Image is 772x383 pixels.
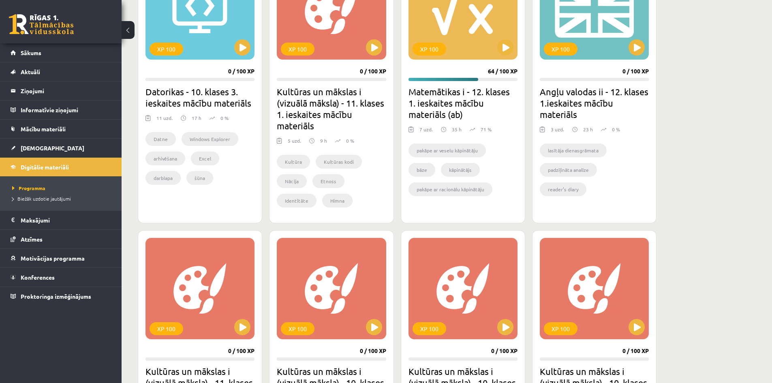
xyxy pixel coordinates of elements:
[281,322,314,335] div: XP 100
[186,171,213,185] li: šūna
[322,194,353,208] li: Himna
[441,163,480,177] li: kāpinātājs
[540,182,586,196] li: reader’s diary
[21,255,85,262] span: Motivācijas programma
[21,101,111,119] legend: Informatīvie ziņojumi
[21,235,43,243] span: Atzīmes
[413,43,446,56] div: XP 100
[11,249,111,267] a: Motivācijas programma
[540,163,597,177] li: padziļināta analīze
[21,49,41,56] span: Sākums
[540,86,649,120] h2: Angļu valodas ii - 12. klases 1.ieskaites mācību materiāls
[11,101,111,119] a: Informatīvie ziņojumi
[281,43,314,56] div: XP 100
[11,268,111,287] a: Konferences
[551,126,564,138] div: 3 uzd.
[21,68,40,75] span: Aktuāli
[21,81,111,100] legend: Ziņojumi
[150,43,183,56] div: XP 100
[145,86,254,109] h2: Datorikas - 10. klases 3. ieskaites mācību materiāls
[544,43,577,56] div: XP 100
[192,114,201,122] p: 17 h
[11,158,111,176] a: Digitālie materiāli
[408,86,518,120] h2: Matemātikas i - 12. klases 1. ieskaites mācību materiāls (ab)
[452,126,462,133] p: 35 h
[21,293,91,300] span: Proktoringa izmēģinājums
[277,174,307,188] li: Nācija
[11,211,111,229] a: Maksājumi
[11,62,111,81] a: Aktuāli
[12,184,113,192] a: Programma
[346,137,354,144] p: 0 %
[11,81,111,100] a: Ziņojumi
[11,43,111,62] a: Sākums
[413,322,446,335] div: XP 100
[12,185,45,191] span: Programma
[191,152,219,165] li: Excel
[277,155,310,169] li: Kultūra
[316,155,362,169] li: Kultūras kodi
[312,174,344,188] li: Etnoss
[220,114,229,122] p: 0 %
[320,137,327,144] p: 9 h
[612,126,620,133] p: 0 %
[11,139,111,157] a: [DEMOGRAPHIC_DATA]
[182,132,238,146] li: Windows Explorer
[288,137,301,149] div: 5 uzd.
[481,126,492,133] p: 71 %
[150,322,183,335] div: XP 100
[21,274,55,281] span: Konferences
[408,163,435,177] li: bāze
[156,114,173,126] div: 11 uzd.
[408,182,492,196] li: pakāpe ar racionālu kāpinātāju
[145,132,176,146] li: Datne
[544,322,577,335] div: XP 100
[145,152,185,165] li: arhivēšana
[145,171,181,185] li: darblapa
[419,126,433,138] div: 7 uzd.
[12,195,113,202] a: Biežāk uzdotie jautājumi
[277,86,386,131] h2: Kultūras un mākslas i (vizuālā māksla) - 11. klases 1. ieskaites mācību materiāls
[583,126,593,133] p: 23 h
[11,287,111,306] a: Proktoringa izmēģinājums
[21,211,111,229] legend: Maksājumi
[21,125,66,133] span: Mācību materiāli
[9,14,74,34] a: Rīgas 1. Tālmācības vidusskola
[12,195,71,202] span: Biežāk uzdotie jautājumi
[21,144,84,152] span: [DEMOGRAPHIC_DATA]
[11,120,111,138] a: Mācību materiāli
[408,143,486,157] li: pakāpe ar veselu kāpinātāju
[277,194,316,208] li: Identitāte
[11,230,111,248] a: Atzīmes
[540,143,607,157] li: lasītāja dienasgrāmata
[21,163,69,171] span: Digitālie materiāli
